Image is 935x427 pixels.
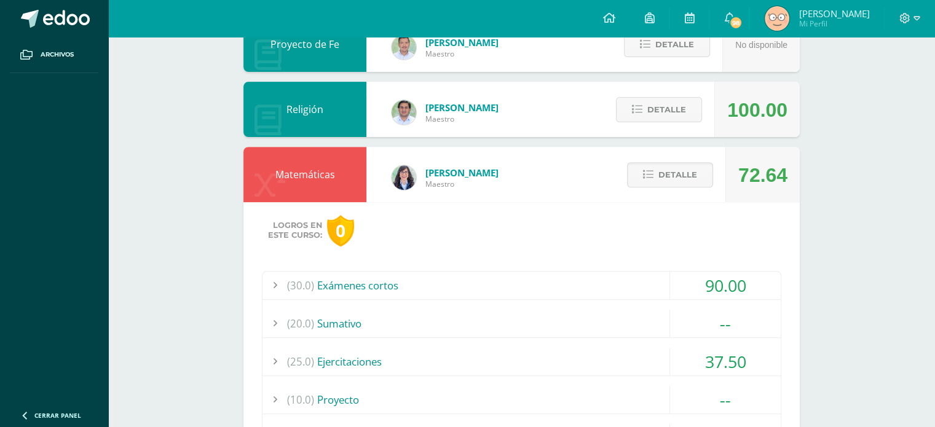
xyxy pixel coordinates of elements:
span: Detalle [655,33,694,56]
span: (20.0) [287,310,314,337]
img: 01c6c64f30021d4204c203f22eb207bb.png [392,165,416,190]
a: Archivos [10,37,98,73]
span: Maestro [425,179,499,189]
div: 0 [327,215,354,246]
div: Ejercitaciones [262,348,781,375]
div: -- [670,310,781,337]
div: Proyecto de Fe [243,17,366,72]
span: Maestro [425,49,499,59]
span: (30.0) [287,272,314,299]
div: Proyecto [262,386,781,413]
div: 90.00 [670,272,781,299]
span: [PERSON_NAME] [799,7,869,20]
span: Detalle [647,98,686,121]
span: Archivos [41,50,74,60]
img: 534664ee60f520b42d8813f001d89cd9.png [765,6,789,31]
span: (10.0) [287,386,314,413]
div: -- [670,386,781,413]
div: 37.50 [670,348,781,375]
span: Logros en este curso: [268,221,322,240]
div: Sumativo [262,310,781,337]
img: 585d333ccf69bb1c6e5868c8cef08dba.png [392,35,416,60]
span: [PERSON_NAME] [425,166,499,179]
div: Matemáticas [243,147,366,202]
div: Religión [243,82,366,137]
span: (25.0) [287,348,314,375]
span: Cerrar panel [34,411,81,420]
div: 72.64 [738,147,787,203]
button: Detalle [627,162,713,187]
span: Mi Perfil [799,18,869,29]
span: Maestro [425,114,499,124]
div: Exámenes cortos [262,272,781,299]
span: No disponible [735,40,787,50]
span: Detalle [658,163,697,186]
span: 98 [729,16,743,29]
button: Detalle [624,32,710,57]
button: Detalle [616,97,702,122]
div: 100.00 [727,82,787,138]
span: [PERSON_NAME] [425,101,499,114]
span: [PERSON_NAME] [425,36,499,49]
img: f767cae2d037801592f2ba1a5db71a2a.png [392,100,416,125]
